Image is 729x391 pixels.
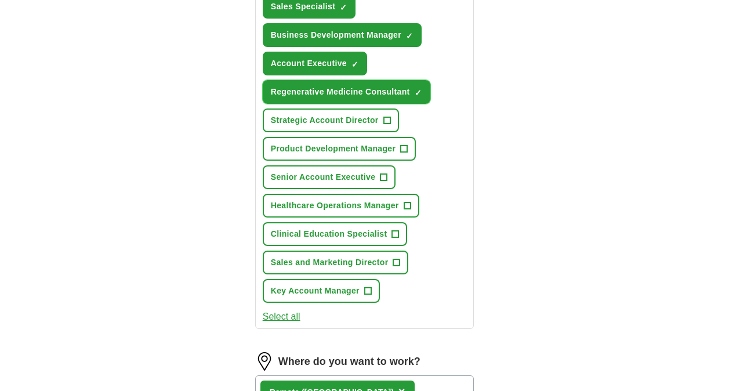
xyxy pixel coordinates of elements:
button: Key Account Manager [263,279,380,303]
button: Business Development Manager✓ [263,23,422,47]
span: ✓ [351,60,358,69]
span: Key Account Manager [271,285,360,297]
span: ✓ [415,88,422,97]
span: Regenerative Medicine Consultant [271,86,410,98]
span: Business Development Manager [271,29,401,41]
button: Product Development Manager [263,137,416,161]
span: Sales Specialist [271,1,335,13]
label: Where do you want to work? [278,354,420,370]
span: Product Development Manager [271,143,396,155]
img: location.png [255,352,274,371]
span: ✓ [406,31,413,41]
span: Strategic Account Director [271,114,379,126]
button: Clinical Education Specialist [263,222,408,246]
span: ✓ [340,3,347,12]
span: Senior Account Executive [271,171,376,183]
button: Sales and Marketing Director [263,251,409,274]
button: Select all [263,310,300,324]
span: Account Executive [271,57,347,70]
button: Account Executive✓ [263,52,367,75]
span: Clinical Education Specialist [271,228,387,240]
button: Strategic Account Director [263,108,399,132]
button: Regenerative Medicine Consultant✓ [263,80,430,104]
button: Healthcare Operations Manager [263,194,419,218]
button: Senior Account Executive [263,165,396,189]
span: Sales and Marketing Director [271,256,389,269]
span: Healthcare Operations Manager [271,200,399,212]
